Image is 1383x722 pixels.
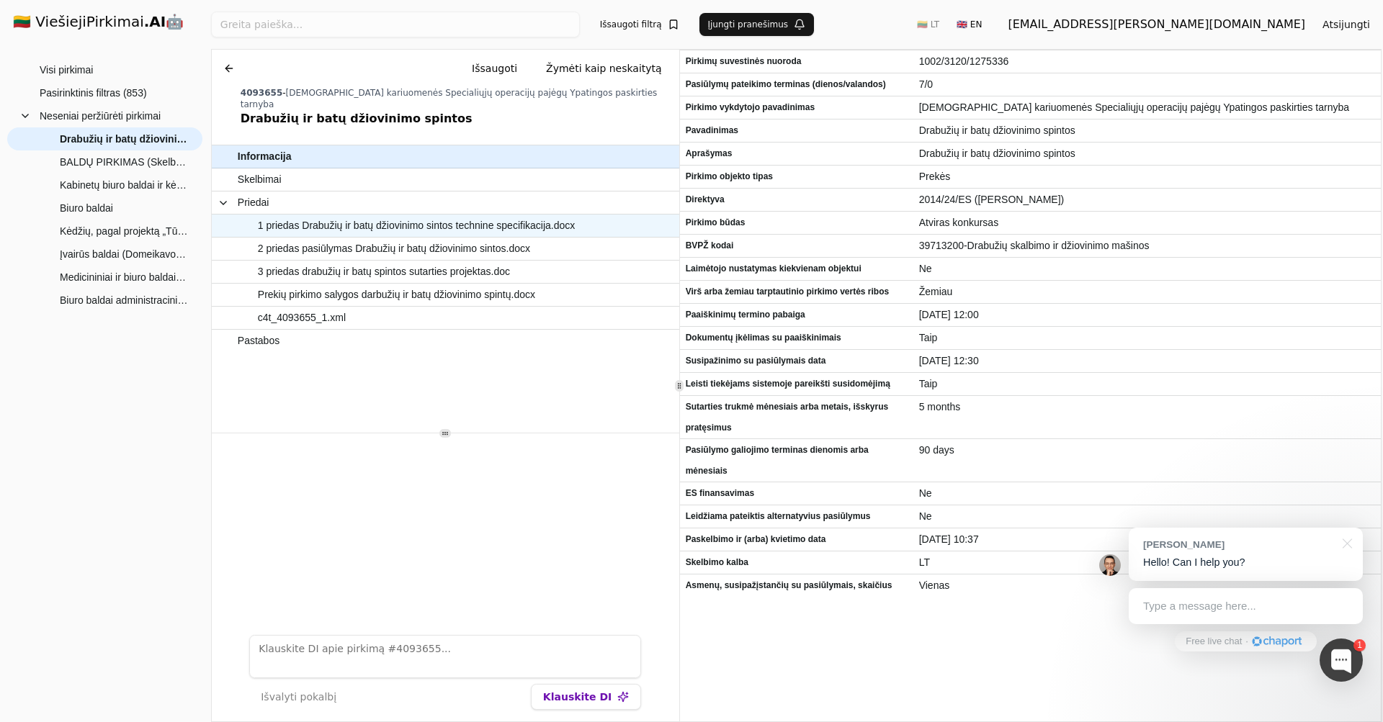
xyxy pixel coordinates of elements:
span: Ne [919,506,1375,527]
span: Žemiau [919,281,1375,302]
span: Pirkimų suvestinės nuoroda [686,51,908,72]
span: Paskelbimo ir (arba) kvietimo data [686,529,908,550]
span: 7/0 [919,74,1375,95]
span: [DEMOGRAPHIC_DATA] kariuomenės Specialiųjų operacijų pajėgų Ypatingos paskirties tarnyba [919,97,1375,118]
span: Pirkimo būdas [686,212,908,233]
span: Free live chat [1186,635,1242,649]
span: 5 months [919,397,1375,418]
span: Aprašymas [686,143,908,164]
span: Pirkimo vykdytojo pavadinimas [686,97,908,118]
button: Išsaugoti [460,55,529,81]
span: [DATE] 12:30 [919,351,1375,371]
span: Asmenų, susipažįstančių su pasiūlymais, skaičius [686,575,908,596]
button: Žymėti kaip neskaitytą [534,55,673,81]
div: [PERSON_NAME] [1143,538,1334,551]
span: Dokumentų įkėlimas su paaiškinimais [686,328,908,348]
span: Taip [919,328,1375,348]
span: Pavadinimas [686,120,908,141]
span: Leidžiama pateiktis alternatyvius pasiūlymus [686,506,908,527]
span: Taip [919,374,1375,394]
span: Pastabos [238,330,279,351]
div: [EMAIL_ADDRESS][PERSON_NAME][DOMAIN_NAME] [1008,16,1305,33]
span: Drabužių ir batų džiovinimo spintos [919,143,1375,164]
span: Leisti tiekėjams sistemoje pareikšti susidomėjimą [686,374,908,394]
div: 1 [1353,639,1366,651]
button: Išsaugoti filtrą [591,13,688,36]
span: [DEMOGRAPHIC_DATA] kariuomenės Specialiųjų operacijų pajėgų Ypatingos paskirties tarnyba [241,88,658,109]
span: Virš arba žemiau tarptautinio pirkimo vertės ribos [686,281,908,302]
strong: .AI [144,13,166,30]
button: 🇬🇧 EN [948,13,990,36]
div: · [1245,635,1248,649]
span: Pasiūlymų pateikimo terminas (dienos/valandos) [686,74,908,95]
span: Skelbimo kalba [686,552,908,573]
span: 2 priedas pasiūlymas Drabužių ir batų džiovinimo sintos.docx [258,238,530,259]
span: Pasirinktinis filtras (853) [40,82,147,104]
span: Kabinetų biuro baldai ir kėdės (atviras konkursas) [60,174,188,196]
span: 39713200-Drabužių skalbimo ir džiovinimo mašinos [919,235,1375,256]
span: Laimėtojo nustatymas kiekvienam objektui [686,258,908,279]
div: - [241,87,673,110]
span: Prekės [919,166,1375,187]
span: 90 days [919,440,1375,461]
button: Įjungti pranešimus [699,13,815,36]
span: Neseniai peržiūrėti pirkimai [40,105,161,127]
span: ES finansavimas [686,483,908,504]
span: 4093655 [241,88,282,98]
span: LT [919,552,1375,573]
span: Informacija [238,146,292,167]
a: Free live chat· [1175,631,1316,651]
span: Pasiūlymo galiojimo terminas dienomis arba mėnesiais [686,440,908,482]
span: c4t_4093655_1.xml [258,307,346,328]
span: [DATE] 10:37 [919,529,1375,550]
span: Medicininiai ir biuro baldai. Odontologiniai baldai, biuro kėdės, vystymo stalas ir kraujo paėmim... [60,266,188,288]
button: Atsijungti [1311,12,1382,37]
span: Direktyva [686,189,908,210]
span: Kėdžių, pagal projektą „Tūkstantmečio mokyklos II“, pirkimas [60,220,188,242]
button: Klauskite DI [531,684,641,710]
div: Drabužių ir batų džiovinimo spintos [241,110,673,127]
span: Atviras konkursas [919,212,1375,233]
span: Ne [919,483,1375,504]
img: Jonas [1099,554,1121,576]
span: 1 priedas Drabužių ir batų džiovinimo sintos technine specifikacija.docx [258,215,575,236]
span: Biuro baldai administraciniui pastatui [PERSON_NAME] 1 [60,289,188,311]
span: Skelbimai [238,169,282,190]
span: Sutarties trukmė mėnesiais arba metais, išskyrus pratęsimus [686,397,908,438]
span: Biuro baldai [60,197,113,219]
span: Ne [919,258,1375,279]
div: Type a message here... [1129,588,1363,624]
span: 2014/24/ES ([PERSON_NAME]) [919,189,1375,210]
span: 1002/3120/1275336 [919,51,1375,72]
span: 3 priedas drabužių ir batų spintos sutarties projektas.doc [258,261,510,282]
span: Drabužių ir batų džiovinimo spintos [60,128,188,150]
span: Susipažinimo su pasiūlymais data [686,351,908,371]
span: Drabužių ir batų džiovinimo spintos [919,120,1375,141]
span: BALDŲ PIRKIMAS (Skelbiama apklausa) [60,151,188,173]
input: Greita paieška... [211,12,580,37]
span: Paaiškinimų termino pabaiga [686,304,908,325]
span: Vienas [919,575,1375,596]
span: [DATE] 12:00 [919,304,1375,325]
span: Visi pirkimai [40,59,93,81]
span: Prekių pirkimo salygos darbužių ir batų džiovinimo spintų.docx [258,284,535,305]
span: BVPŽ kodai [686,235,908,256]
p: Hello! Can I help you? [1143,555,1348,570]
span: Pirkimo objekto tipas [686,166,908,187]
span: Įvairūs baldai (Domeikavos m-la) [60,243,188,265]
span: Priedai [238,192,269,213]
